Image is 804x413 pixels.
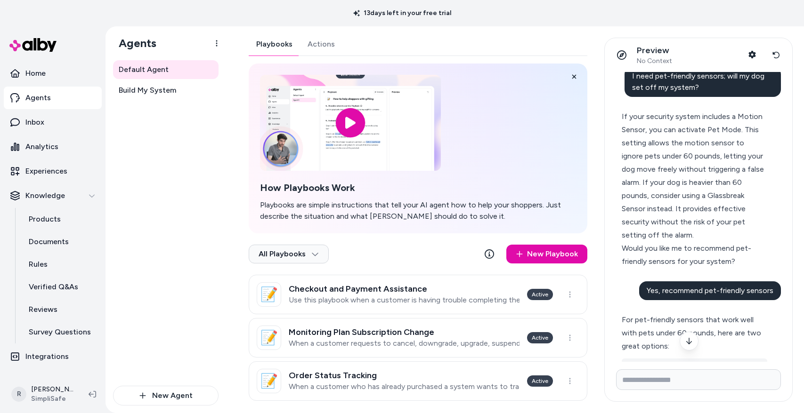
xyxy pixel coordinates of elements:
h1: Agents [111,36,156,50]
p: Integrations [25,351,69,362]
a: Analytics [4,135,102,158]
th: Features [674,358,717,377]
a: Documents [19,230,102,253]
span: Default Agent [119,64,169,75]
span: R [11,387,26,402]
div: 📝 [257,282,281,307]
p: Experiences [25,166,67,177]
p: Reviews [29,304,57,315]
div: Active [527,332,553,343]
p: [PERSON_NAME] [31,385,73,394]
a: Inbox [4,111,102,134]
button: All Playbooks [249,245,329,263]
p: Knowledge [25,190,65,201]
img: alby Logo [9,38,57,52]
a: 📝Monitoring Plan Subscription ChangeWhen a customer requests to cancel, downgrade, upgrade, suspe... [249,318,587,357]
a: Products [19,208,102,230]
p: Playbooks are simple instructions that tell your AI agent how to help your shoppers. Just describ... [260,199,576,222]
a: 📝Checkout and Payment AssistanceUse this playbook when a customer is having trouble completing th... [249,275,587,314]
a: Integrations [4,345,102,368]
div: 📝 [257,369,281,393]
button: Playbooks [249,33,300,56]
a: Default Agent [113,60,219,79]
th: Description [717,358,773,377]
button: Knowledge [4,184,102,207]
div: Would you like me to recommend pet-friendly sensors for your system? [622,242,767,268]
p: Products [29,214,61,225]
button: New Agent [113,386,219,405]
h3: Monitoring Plan Subscription Change [289,327,520,337]
h3: Order Status Tracking [289,371,520,380]
span: No Context [637,57,672,65]
p: Inbox [25,117,44,128]
span: Build My System [119,85,176,96]
h2: How Playbooks Work [260,182,576,194]
a: New Playbook [506,245,587,263]
p: When a customer who has already purchased a system wants to track or change the status of their e... [289,382,520,391]
div: Active [527,375,553,387]
div: For pet-friendly sensors that work well with pets under 60 pounds, here are two great options: [622,313,767,353]
a: Rules [19,253,102,276]
p: When a customer requests to cancel, downgrade, upgrade, suspend or change their monitoring plan s... [289,339,520,348]
p: Home [25,68,46,79]
h3: Checkout and Payment Assistance [289,284,520,294]
div: If your security system includes a Motion Sensor, you can activate Pet Mode. This setting allows ... [622,110,767,242]
p: Agents [25,92,51,103]
a: Verified Q&As [19,276,102,298]
a: Build My System [113,81,219,100]
th: Products [621,358,674,377]
p: Preview [637,45,672,56]
p: Analytics [25,141,58,152]
a: Agents [4,87,102,109]
span: Yes, recommend pet-friendly sensors [647,286,773,295]
a: Survey Questions [19,321,102,343]
p: 13 days left in your free trial [348,8,457,18]
p: Use this playbook when a customer is having trouble completing the checkout process to purchase t... [289,295,520,305]
a: Reviews [19,298,102,321]
a: Home [4,62,102,85]
button: Actions [300,33,342,56]
span: All Playbooks [259,249,319,259]
input: Write your prompt here [616,369,781,390]
span: SimpliSafe [31,394,73,404]
p: Verified Q&As [29,281,78,293]
p: Documents [29,236,69,247]
button: R[PERSON_NAME]SimpliSafe [6,379,81,409]
a: Experiences [4,160,102,183]
p: Survey Questions [29,326,91,338]
div: 📝 [257,326,281,350]
p: Rules [29,259,48,270]
div: Active [527,289,553,300]
a: 📝Order Status TrackingWhen a customer who has already purchased a system wants to track or change... [249,361,587,401]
